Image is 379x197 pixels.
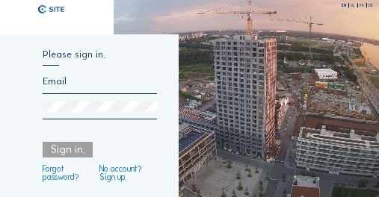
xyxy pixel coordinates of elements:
img: C-SITE logo [38,5,64,14]
div: EN [342,4,349,7]
div: Sign in. [43,142,93,157]
div: DE [369,4,373,7]
div: FR [360,4,367,7]
div: NL [351,4,358,7]
input: Email [43,75,157,87]
div: Please sign in. [43,50,157,66]
a: No account? Sign up. [99,165,157,182]
a: Forgot password? [43,165,90,182]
